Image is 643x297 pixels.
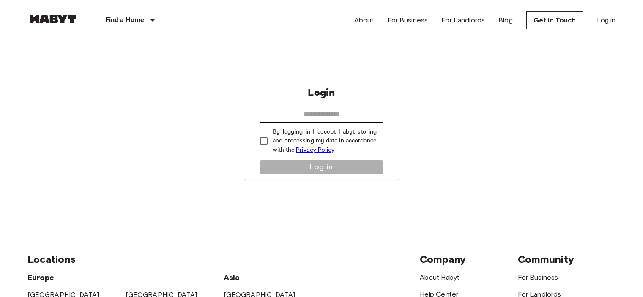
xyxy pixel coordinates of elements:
a: About [354,15,374,25]
span: Community [518,253,574,265]
a: Log in [597,15,616,25]
a: For Business [387,15,428,25]
p: Find a Home [105,15,145,25]
span: Asia [224,273,240,282]
span: Company [420,253,466,265]
p: By logging in I accept Habyt storing and processing my data in accordance with the [273,128,377,155]
img: Habyt [27,15,78,23]
a: Get in Touch [526,11,583,29]
a: For Landlords [441,15,485,25]
a: About Habyt [420,273,460,281]
a: For Business [518,273,558,281]
a: Blog [498,15,513,25]
span: Locations [27,253,76,265]
span: Europe [27,273,55,282]
a: Privacy Policy [296,146,334,153]
p: Login [308,85,335,101]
